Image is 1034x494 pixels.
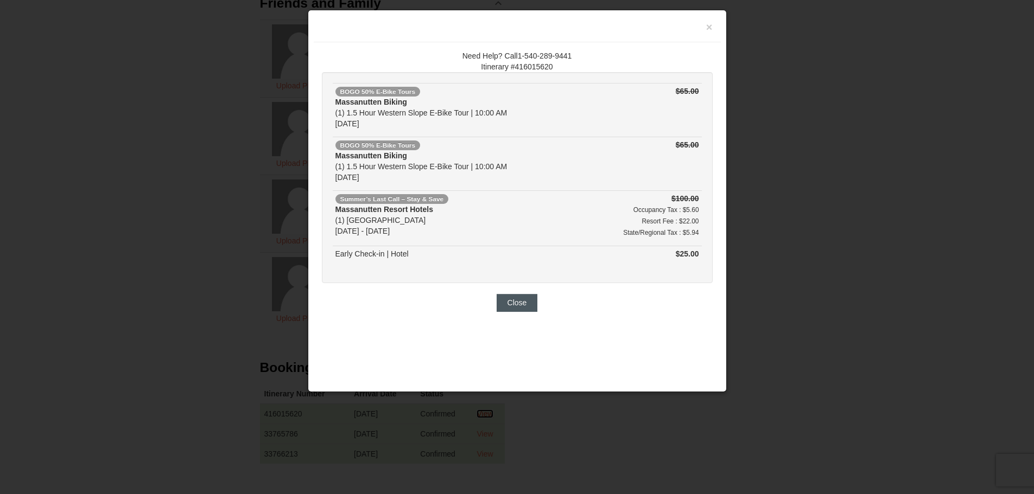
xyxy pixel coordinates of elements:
span: BOGO 50% E-Bike Tours [335,140,420,150]
div: Need Help? Call1-540-289-9441 Itinerary #416015620 [322,50,713,72]
td: Early Check-in | Hotel [333,246,586,262]
button: × [706,22,713,33]
strong: $25.00 [676,249,699,258]
strike: $65.00 [676,87,699,95]
button: Close [497,294,538,311]
small: Occupancy Tax : $5.60 [633,206,699,214]
div: (1) 1.5 Hour Western Slope E-Bike Tour | 10:00 AM [DATE] [335,97,583,129]
div: (1) 1.5 Hour Western Slope E-Bike Tour | 10:00 AM [DATE] [335,150,583,183]
small: State/Regional Tax : $5.94 [623,229,699,236]
span: Summer’s Last Call – Stay & Save [335,194,449,204]
strong: Massanutten Resort Hotels [335,205,433,214]
strong: Massanutten Biking [335,98,407,106]
span: BOGO 50% E-Bike Tours [335,87,420,97]
strong: Massanutten Biking [335,151,407,160]
strike: $65.00 [676,140,699,149]
div: (1) [GEOGRAPHIC_DATA] [DATE] - [DATE] [335,204,583,236]
strike: $100.00 [671,194,699,203]
small: Resort Fee : $22.00 [642,217,699,225]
